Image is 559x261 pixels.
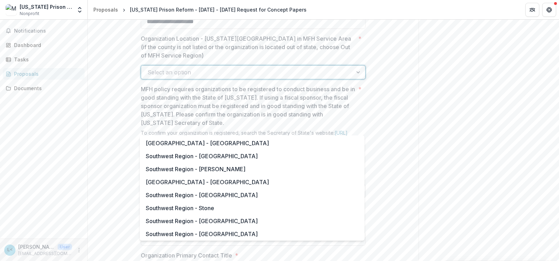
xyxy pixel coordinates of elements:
div: Southwest Region - [GEOGRAPHIC_DATA] [141,150,363,163]
div: Southwest Region - Stone [141,202,363,215]
nav: breadcrumb [91,5,309,15]
p: MFH policy requires organizations to be registered to conduct business and be in good standing wi... [141,85,355,127]
a: Proposals [3,68,85,80]
div: Documents [14,85,79,92]
div: [US_STATE] Prison Reform - [DATE] - [DATE] Request for Concept Papers [130,6,307,13]
div: Proposals [14,70,79,78]
button: Notifications [3,25,85,36]
div: Select options list [140,135,364,241]
p: [PERSON_NAME] <[EMAIL_ADDRESS][DOMAIN_NAME]> <[EMAIL_ADDRESS][DOMAIN_NAME]> <[EMAIL_ADDRESS][DOMA... [18,243,55,250]
div: Dashboard [14,41,79,49]
div: Tasks [14,56,79,63]
p: User [58,244,72,250]
button: More [75,246,83,254]
div: [GEOGRAPHIC_DATA] - [GEOGRAPHIC_DATA] [141,176,363,189]
div: Lori Curry <lcurry@missouriprisonreform.org> <lcurry@missouriprisonreform.org> <lcurry@missouripr... [7,248,13,252]
span: Notifications [14,28,82,34]
a: Tasks [3,54,85,65]
a: Dashboard [3,39,85,51]
div: [US_STATE] Prison Reform [20,3,72,11]
button: Open entity switcher [75,3,85,17]
p: Organization Primary Contact Title [141,251,232,260]
div: Southwest Region - [GEOGRAPHIC_DATA] [141,189,363,202]
img: Missouri Prison Reform [6,4,17,15]
p: Organization Location - [US_STATE][GEOGRAPHIC_DATA] in MFH Service Area (if the county is not lis... [141,34,355,60]
span: Nonprofit [20,11,39,17]
div: Southwest Region - [GEOGRAPHIC_DATA] [141,228,363,241]
p: [EMAIL_ADDRESS][DOMAIN_NAME] [18,250,72,257]
div: Southwest Region - [PERSON_NAME] [141,163,363,176]
a: Documents [3,82,85,94]
div: To confirm your organization is registered, search the Secretary of State's website: [141,130,366,145]
a: Proposals [91,5,121,15]
button: Partners [525,3,539,17]
div: [GEOGRAPHIC_DATA] - [GEOGRAPHIC_DATA] [141,137,363,150]
button: Get Help [542,3,556,17]
div: Southwest Region - [GEOGRAPHIC_DATA] [141,215,363,228]
div: Proposals [93,6,118,13]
